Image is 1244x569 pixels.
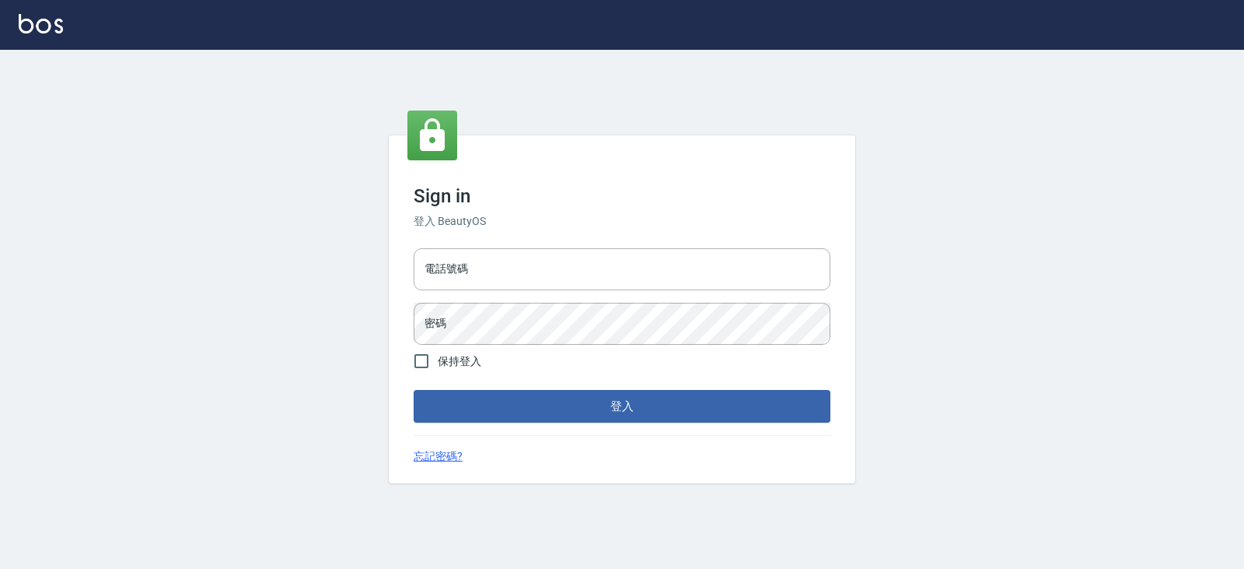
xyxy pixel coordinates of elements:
button: 登入 [414,390,830,423]
a: 忘記密碼? [414,448,463,465]
h3: Sign in [414,185,830,207]
img: Logo [19,14,63,33]
h6: 登入 BeautyOS [414,213,830,230]
span: 保持登入 [438,353,481,370]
